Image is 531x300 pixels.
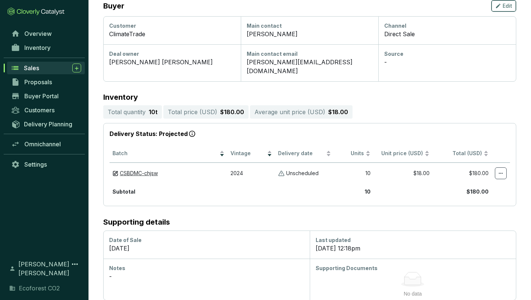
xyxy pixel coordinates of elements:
[109,22,235,30] div: Customer
[328,108,348,116] p: $18.00
[334,145,374,163] th: Units
[316,244,510,253] div: [DATE] 12:18pm
[7,118,85,130] a: Delivery Planning
[7,104,85,116] a: Customers
[7,27,85,40] a: Overview
[109,236,304,244] div: Date of Sale
[381,150,423,156] span: Unit price (USD)
[247,58,372,75] div: [PERSON_NAME][EMAIL_ADDRESS][DOMAIN_NAME]
[7,41,85,54] a: Inventory
[109,50,235,58] div: Deal owner
[7,138,85,150] a: Omnichannel
[316,236,510,244] div: Last updated
[384,58,510,67] div: -
[7,158,85,171] a: Settings
[7,62,85,74] a: Sales
[384,30,510,38] div: Direct Sale
[168,108,217,116] p: Total price ( USD )
[334,163,374,184] td: 10
[228,145,275,163] th: Vintage
[24,64,39,72] span: Sales
[247,30,372,38] div: [PERSON_NAME]
[278,150,324,157] span: Delivery date
[278,170,285,177] img: Unscheduled
[120,170,158,177] a: CSBDMC-chjsw
[452,150,482,156] span: Total (USD)
[316,265,510,272] div: Supporting Documents
[109,244,304,253] div: [DATE]
[24,30,52,37] span: Overview
[24,106,55,114] span: Customers
[18,260,70,277] span: [PERSON_NAME] [PERSON_NAME]
[503,2,512,10] span: Edit
[7,90,85,102] a: Buyer Portal
[275,145,334,163] th: Delivery date
[384,50,510,58] div: Source
[220,108,244,116] p: $180.00
[466,188,489,195] b: $180.00
[433,163,492,184] td: $180.00
[110,145,228,163] th: Batch
[112,150,218,157] span: Batch
[103,2,124,10] h2: Buyer
[103,93,516,101] p: Inventory
[109,58,235,67] div: [PERSON_NAME] [PERSON_NAME]
[110,129,510,139] p: Delivery Status: Projected
[7,76,85,88] a: Proposals
[337,150,364,157] span: Units
[324,290,502,298] div: No data
[254,108,325,116] p: Average unit price ( USD )
[24,120,72,128] span: Delivery Planning
[24,92,59,100] span: Buyer Portal
[24,140,61,148] span: Omnichannel
[384,22,510,30] div: Channel
[19,284,60,293] span: Ecoforest CO2
[247,50,372,58] div: Main contact email
[109,272,304,281] div: -
[103,218,516,226] h2: Supporting details
[109,30,235,38] div: ClimateTrade
[24,44,51,51] span: Inventory
[108,108,146,116] p: Total quantity
[230,150,265,157] span: Vintage
[24,78,52,86] span: Proposals
[149,108,157,116] p: 10 t
[247,22,372,30] div: Main contact
[286,170,319,177] p: Unscheduled
[112,188,135,195] b: Subtotal
[365,188,371,195] b: 10
[374,163,433,184] td: $18.00
[228,163,275,184] td: 2024
[112,170,118,177] img: draft
[109,265,304,272] div: Notes
[24,161,47,168] span: Settings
